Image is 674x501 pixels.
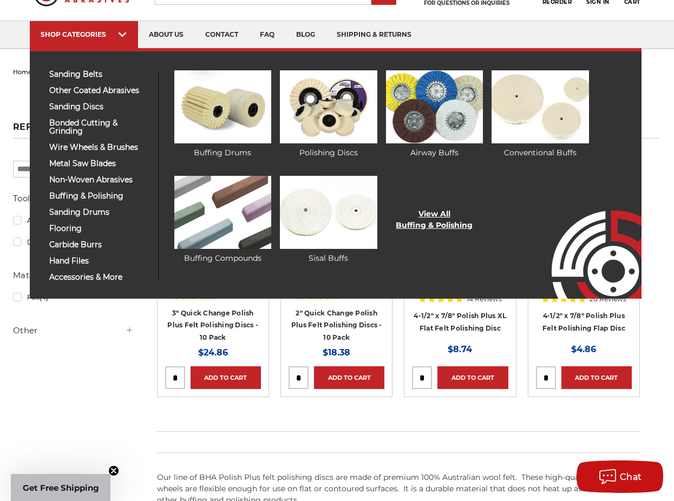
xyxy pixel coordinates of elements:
a: Felt [13,288,134,307]
span: other coated abrasives [49,87,150,95]
span: metal saw blades [49,160,150,168]
a: Add to Cart [314,366,384,389]
img: Empire Abrasives Logo Image [532,179,642,299]
div: Get Free ShippingClose teaser [11,474,110,501]
h5: Refine by [13,122,134,139]
a: contact [194,21,249,49]
span: wire wheels & brushes [49,143,150,151]
a: faq [249,21,285,49]
a: Sisal Buffs [280,176,377,264]
button: Chat [577,460,663,493]
span: Chat [620,472,642,482]
span: sanding drums [49,208,150,216]
div: SHOP CATEGORIES [41,30,127,38]
span: bonded cutting & grinding [49,119,150,135]
a: 4-1/2" x 7/8" Polish Plus Felt Polishing Flap Disc [542,312,625,332]
span: Get Free Shipping [23,483,99,493]
span: 12 Reviews [220,293,254,299]
a: home [13,68,32,76]
span: 14 Reviews [467,296,502,302]
img: Buffing Drums [174,70,271,143]
a: Angle Grinder [13,211,134,230]
a: about us [138,21,194,49]
span: sanding discs [49,103,150,111]
span: accessories & more [49,273,150,281]
span: sanding belts [49,70,150,78]
a: Add to Cart [561,366,632,389]
span: 9 Reviews [345,293,377,299]
h5: Other [13,324,134,337]
h5: Tool Used On [13,192,134,205]
h5: Material [13,269,134,282]
img: Buffing Compounds [174,176,271,249]
a: View AllBuffing & Polishing [396,208,473,231]
span: $4.86 [571,344,596,354]
a: blog [285,21,326,49]
a: 4-1/2" x 7/8" Polish Plus XL Flat Felt Polishing Disc [414,312,506,332]
img: Airway Buffs [386,70,483,143]
a: Die Grinder [13,233,134,252]
a: shipping & returns [326,21,422,49]
img: Sisal Buffs [280,176,377,249]
span: 20 Reviews [590,296,626,302]
span: flooring [49,225,150,233]
button: Close teaser [108,465,119,476]
a: Buffing Drums [174,70,271,159]
span: $24.86 [198,347,228,358]
a: Add to Cart [437,366,508,389]
a: Buffing Compounds [174,176,271,264]
a: 2" Quick Change Polish Plus Felt Polishing Discs - 10 Pack [291,309,382,341]
a: Conventional Buffs [492,70,588,159]
span: $18.38 [323,347,350,358]
img: Polishing Discs [280,70,377,143]
span: non-woven abrasives [49,176,150,184]
span: carbide burrs [49,241,150,249]
span: $8.74 [448,344,472,354]
span: hand files [49,257,150,265]
span: buffing & polishing [49,192,150,200]
a: 3" Quick Change Polish Plus Felt Polishing Discs - 10 Pack [167,309,258,341]
img: Conventional Buffs [492,70,588,143]
span: (4) [40,293,48,301]
a: Add to Cart [191,366,261,389]
a: Polishing Discs [280,70,377,159]
a: Airway Buffs [386,70,483,159]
